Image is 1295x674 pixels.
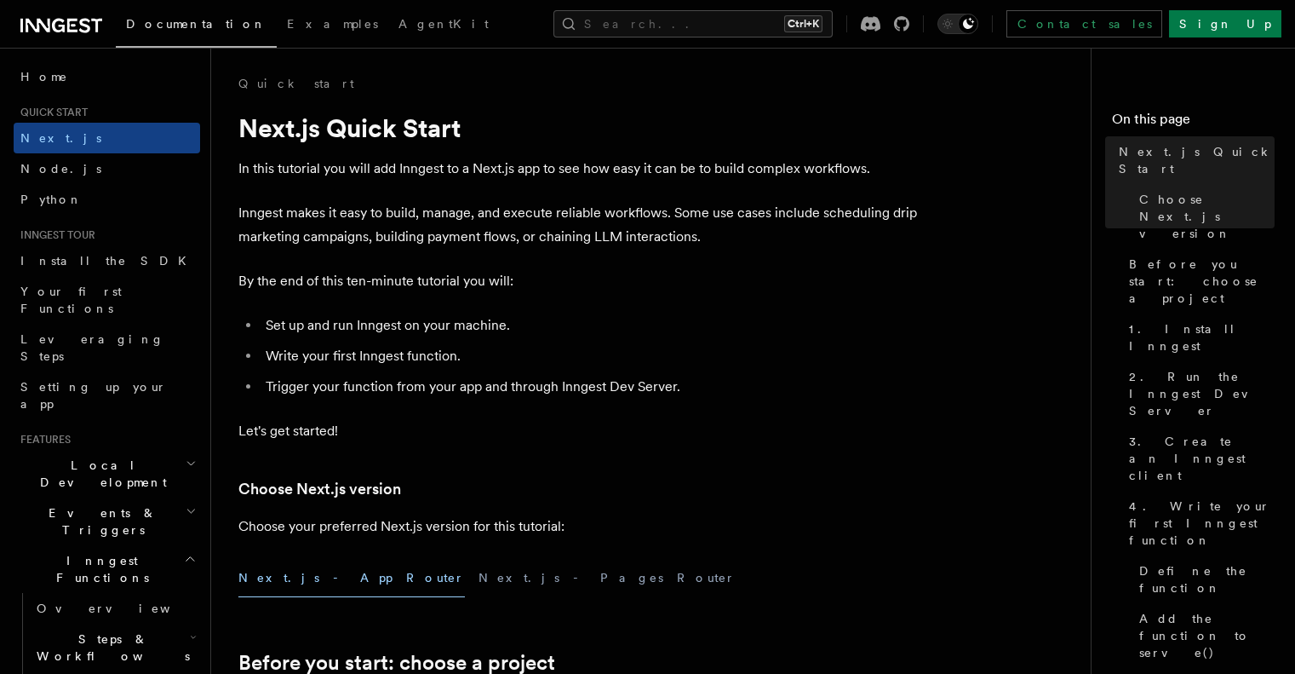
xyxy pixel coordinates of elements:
[14,498,200,545] button: Events & Triggers
[1129,256,1275,307] span: Before you start: choose a project
[478,559,736,597] button: Next.js - Pages Router
[1129,320,1275,354] span: 1. Install Inngest
[553,10,833,37] button: Search...Ctrl+K
[937,14,978,34] button: Toggle dark mode
[238,515,920,539] p: Choose your preferred Next.js version for this tutorial:
[1122,426,1275,491] a: 3. Create an Inngest client
[1112,136,1275,184] a: Next.js Quick Start
[784,15,822,32] kbd: Ctrl+K
[14,457,186,491] span: Local Development
[126,17,266,31] span: Documentation
[1006,10,1162,37] a: Contact sales
[261,314,920,337] li: Set up and run Inngest on your machine.
[14,61,200,92] a: Home
[1122,314,1275,361] a: 1. Install Inngest
[14,184,200,215] a: Python
[238,477,401,501] a: Choose Next.js version
[14,228,95,242] span: Inngest tour
[20,332,164,363] span: Leveraging Steps
[1132,603,1275,668] a: Add the function to serve()
[20,193,83,206] span: Python
[1132,184,1275,249] a: Choose Next.js version
[14,245,200,276] a: Install the SDK
[37,602,212,615] span: Overview
[30,631,190,665] span: Steps & Workflows
[14,276,200,324] a: Your first Functions
[14,504,186,539] span: Events & Triggers
[30,593,200,624] a: Overview
[287,17,378,31] span: Examples
[1122,491,1275,556] a: 4. Write your first Inngest function
[238,201,920,249] p: Inngest makes it easy to build, manage, and execute reliable workflows. Some use cases include sc...
[20,162,101,176] span: Node.js
[238,269,920,293] p: By the end of this ten-minute tutorial you will:
[20,254,197,268] span: Install the SDK
[14,372,200,419] a: Setting up your app
[116,5,277,48] a: Documentation
[20,131,101,145] span: Next.js
[261,375,920,399] li: Trigger your function from your app and through Inngest Dev Server.
[398,17,489,31] span: AgentKit
[238,112,920,143] h1: Next.js Quick Start
[1129,498,1275,549] span: 4. Write your first Inngest function
[1129,368,1275,419] span: 2. Run the Inngest Dev Server
[1129,433,1275,484] span: 3. Create an Inngest client
[277,5,388,46] a: Examples
[30,624,200,671] button: Steps & Workflows
[1139,562,1275,596] span: Define the function
[238,559,465,597] button: Next.js - App Router
[238,157,920,181] p: In this tutorial you will add Inngest to a Next.js app to see how easy it can be to build complex...
[14,123,200,153] a: Next.js
[14,153,200,184] a: Node.js
[14,545,200,593] button: Inngest Functions
[14,450,200,498] button: Local Development
[1139,610,1275,661] span: Add the function to serve()
[261,344,920,368] li: Write your first Inngest function.
[238,419,920,443] p: Let's get started!
[1112,109,1275,136] h4: On this page
[14,106,88,119] span: Quick start
[20,285,122,315] span: Your first Functions
[14,324,200,372] a: Leveraging Steps
[1169,10,1281,37] a: Sign Up
[1139,191,1275,242] span: Choose Next.js version
[388,5,499,46] a: AgentKit
[14,552,184,586] span: Inngest Functions
[20,380,167,411] span: Setting up your app
[1122,249,1275,314] a: Before you start: choose a project
[14,433,71,446] span: Features
[1119,143,1275,177] span: Next.js Quick Start
[20,68,68,85] span: Home
[1122,361,1275,426] a: 2. Run the Inngest Dev Server
[1132,556,1275,603] a: Define the function
[238,75,354,92] a: Quick start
